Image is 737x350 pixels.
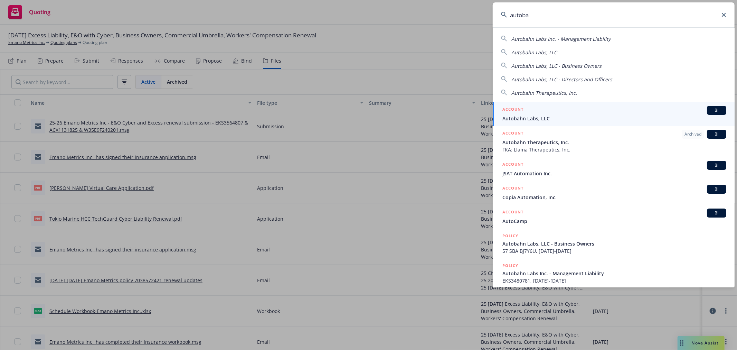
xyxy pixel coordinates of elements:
span: Autobahn Labs Inc. - Management Liability [511,36,611,42]
span: BI [710,186,724,192]
span: BI [710,107,724,113]
span: BI [710,162,724,168]
span: Autobahn Therapeutics, Inc. [511,90,577,96]
span: Autobahn Therapeutics, Inc. [502,139,726,146]
h5: POLICY [502,262,518,269]
span: Archived [684,131,701,137]
span: Autobahn Labs, LLC - Business Owners [502,240,726,247]
h5: ACCOUNT [502,185,523,193]
span: Copia Automation, Inc. [502,194,726,201]
a: ACCOUNTBIAutobahn Labs, LLC [493,102,735,126]
a: ACCOUNTBIJSAT Automation Inc. [493,157,735,181]
span: JSAT Automation Inc. [502,170,726,177]
span: Autobahn Labs, LLC [511,49,557,56]
span: BI [710,131,724,137]
a: ACCOUNTBICopia Automation, Inc. [493,181,735,205]
a: ACCOUNTArchivedBIAutobahn Therapeutics, Inc.FKA: Llama Therapeutics, Inc. [493,126,735,157]
a: ACCOUNTBIAutoCamp [493,205,735,229]
a: POLICYAutobahn Labs Inc. - Management LiabilityEKS3480781, [DATE]-[DATE] [493,258,735,288]
span: Autobahn Labs, LLC - Directors and Officers [511,76,612,83]
span: FKA: Llama Therapeutics, Inc. [502,146,726,153]
h5: POLICY [502,232,518,239]
h5: ACCOUNT [502,209,523,217]
input: Search... [493,2,735,27]
a: POLICYAutobahn Labs, LLC - Business Owners57 SBA BJ7Y6U, [DATE]-[DATE] [493,229,735,258]
span: Autobahn Labs Inc. - Management Liability [502,270,726,277]
span: BI [710,210,724,216]
h5: ACCOUNT [502,106,523,114]
span: EKS3480781, [DATE]-[DATE] [502,277,726,284]
span: AutoCamp [502,218,726,225]
h5: ACCOUNT [502,130,523,138]
span: Autobahn Labs, LLC [502,115,726,122]
span: 57 SBA BJ7Y6U, [DATE]-[DATE] [502,247,726,255]
span: Autobahn Labs, LLC - Business Owners [511,63,602,69]
h5: ACCOUNT [502,161,523,169]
